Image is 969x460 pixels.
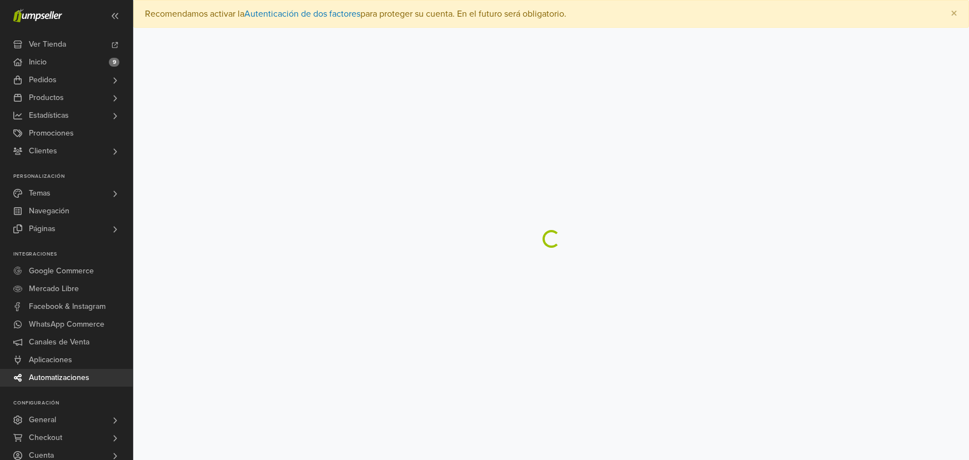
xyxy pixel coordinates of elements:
span: Ver Tienda [29,36,66,53]
a: Autenticación de dos factores [244,8,360,19]
span: Páginas [29,220,56,238]
span: Canales de Venta [29,333,89,351]
span: Promociones [29,124,74,142]
span: Facebook & Instagram [29,298,106,316]
span: Estadísticas [29,107,69,124]
span: General [29,411,56,429]
span: Productos [29,89,64,107]
span: Clientes [29,142,57,160]
span: × [951,6,957,22]
span: WhatsApp Commerce [29,316,104,333]
span: Pedidos [29,71,57,89]
span: Google Commerce [29,262,94,280]
span: Temas [29,184,51,202]
span: Inicio [29,53,47,71]
span: 9 [109,58,119,67]
p: Personalización [13,173,133,180]
span: Navegación [29,202,69,220]
span: Automatizaciones [29,369,89,387]
p: Configuración [13,400,133,407]
span: Aplicaciones [29,351,72,369]
p: Integraciones [13,251,133,258]
button: Close [940,1,968,27]
span: Mercado Libre [29,280,79,298]
span: Checkout [29,429,62,447]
